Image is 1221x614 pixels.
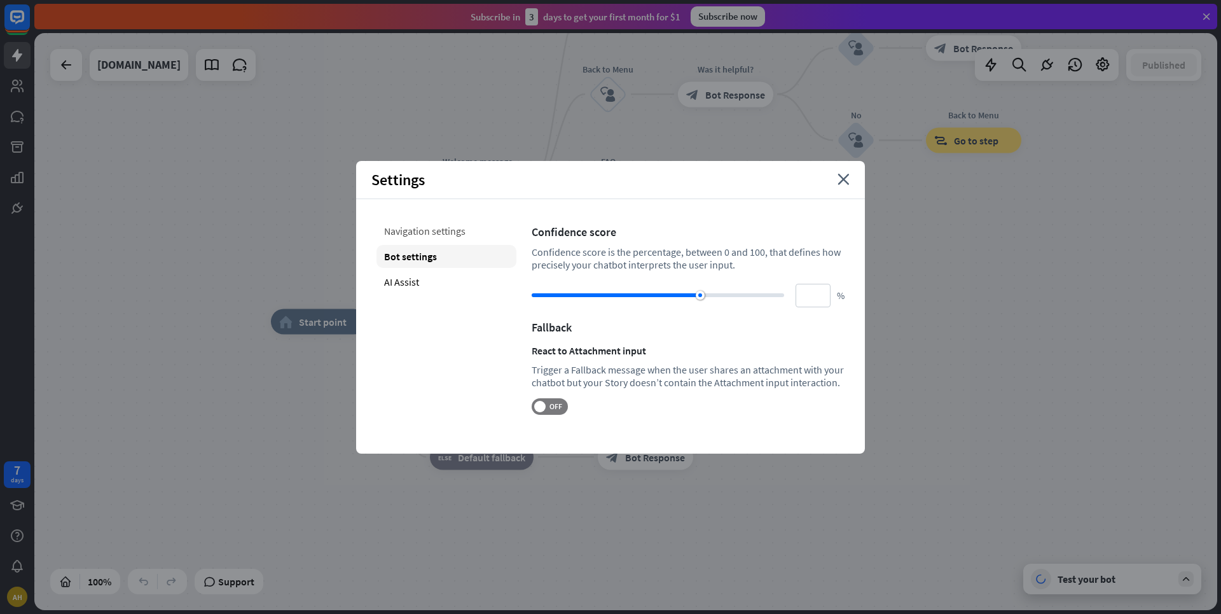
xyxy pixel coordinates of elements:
[838,174,850,185] i: close
[570,155,646,167] div: FAQ
[458,450,525,463] span: Default fallback
[532,320,845,335] div: Fallback
[218,571,254,592] span: Support
[97,49,181,81] div: prolana.ch
[625,450,685,463] span: Bot Response
[532,344,845,357] div: React to Attachment input
[848,133,864,148] i: block_user_input
[532,225,845,239] div: Confidence score
[7,587,27,607] div: AH
[818,109,894,122] div: No
[525,8,538,25] div: 3
[376,220,516,242] div: Navigation settings
[299,316,347,328] span: Start point
[376,245,516,268] div: Bot settings
[546,401,565,412] span: OFF
[279,316,293,328] i: home_2
[570,62,646,75] div: Back to Menu
[14,464,20,476] div: 7
[954,134,998,147] span: Go to step
[705,88,765,101] span: Bot Response
[532,363,845,389] div: Trigger a Fallback message when the user shares an attachment with your chatbot but your Story do...
[1058,573,1172,585] div: Test your bot
[600,87,616,102] i: block_user_input
[953,42,1013,55] span: Bot Response
[1131,53,1197,76] button: Published
[84,571,115,592] div: 100%
[532,246,845,271] div: Confidence score is the percentage, between 0 and 100, that defines how precisely your chatbot in...
[10,5,48,43] button: Open LiveChat chat widget
[916,109,1031,122] div: Back to Menu
[606,450,619,463] i: block_bot_response
[371,170,425,190] span: Settings
[848,41,864,56] i: block_user_input
[438,450,452,463] i: block_fallback
[11,476,24,485] div: days
[686,88,699,101] i: block_bot_response
[934,134,948,147] i: block_goto
[934,42,947,55] i: block_bot_response
[376,270,516,293] div: AI Assist
[471,8,680,25] div: Subscribe in days to get your first month for $1
[837,290,845,302] span: %
[691,6,765,27] div: Subscribe now
[420,155,535,167] div: Welcome message
[4,461,31,488] a: 7 days
[668,62,783,75] div: Was it helpful?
